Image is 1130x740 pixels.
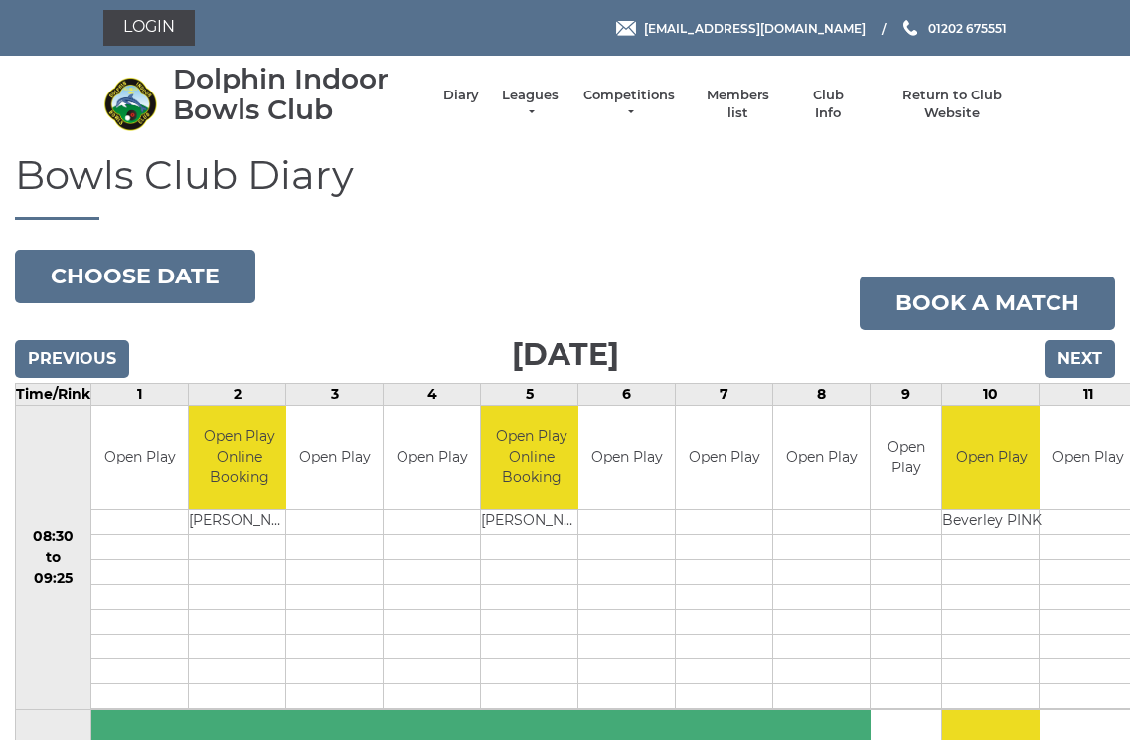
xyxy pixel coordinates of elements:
[15,153,1115,220] h1: Bowls Club Diary
[189,510,289,535] td: [PERSON_NAME]
[616,19,866,38] a: Email [EMAIL_ADDRESS][DOMAIN_NAME]
[578,383,676,405] td: 6
[581,87,677,122] a: Competitions
[286,383,384,405] td: 3
[900,19,1007,38] a: Phone us 01202 675551
[499,87,562,122] a: Leagues
[173,64,423,125] div: Dolphin Indoor Bowls Club
[676,383,773,405] td: 7
[103,77,158,131] img: Dolphin Indoor Bowls Club
[676,406,772,510] td: Open Play
[871,406,941,510] td: Open Play
[15,340,129,378] input: Previous
[877,87,1027,122] a: Return to Club Website
[286,406,383,510] td: Open Play
[443,87,479,104] a: Diary
[481,383,578,405] td: 5
[384,406,480,510] td: Open Play
[1045,340,1115,378] input: Next
[942,510,1042,535] td: Beverley PINK
[91,383,189,405] td: 1
[928,20,1007,35] span: 01202 675551
[103,10,195,46] a: Login
[903,20,917,36] img: Phone us
[91,406,188,510] td: Open Play
[644,20,866,35] span: [EMAIL_ADDRESS][DOMAIN_NAME]
[942,406,1042,510] td: Open Play
[16,405,91,710] td: 08:30 to 09:25
[799,87,857,122] a: Club Info
[189,406,289,510] td: Open Play Online Booking
[697,87,779,122] a: Members list
[578,406,675,510] td: Open Play
[16,383,91,405] td: Time/Rink
[773,406,870,510] td: Open Play
[616,21,636,36] img: Email
[481,406,581,510] td: Open Play Online Booking
[871,383,942,405] td: 9
[773,383,871,405] td: 8
[189,383,286,405] td: 2
[942,383,1040,405] td: 10
[384,383,481,405] td: 4
[860,277,1115,330] a: Book a match
[15,250,255,303] button: Choose date
[481,510,581,535] td: [PERSON_NAME]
